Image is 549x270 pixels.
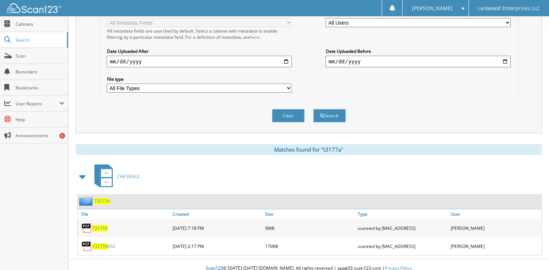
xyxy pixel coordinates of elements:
[478,6,540,10] span: Larkwood Enterprises LLC
[16,21,64,27] span: Cabinets
[117,173,140,180] span: CAR DEALS
[313,109,346,122] button: Search
[7,3,61,13] img: scan123-logo-white.svg
[356,221,448,235] div: scanned by [MAC_ADDRESS]
[59,133,65,139] div: 5
[16,69,64,75] span: Reminders
[263,221,356,235] div: 9MB
[78,209,170,219] a: File
[107,28,291,40] div: All metadata fields are searched by default. Select a cabinet with metadata to enable filtering b...
[94,198,110,204] a: T3177A
[90,162,140,191] a: CAR DEALS
[16,132,64,139] span: Announcements
[92,243,116,249] a: T3177AVSC
[356,209,448,219] a: Type
[107,76,291,82] label: File type
[16,117,64,123] span: Help
[263,209,356,219] a: Size
[170,221,263,235] div: [DATE] 7:18 PM
[16,101,59,107] span: User Reports
[79,197,94,206] img: folder2.png
[449,239,541,253] div: [PERSON_NAME]
[263,239,356,253] div: 170KB
[16,37,63,43] span: Search
[81,241,92,252] img: PDF.png
[76,144,542,155] div: Matches found for "t3177a"
[449,221,541,235] div: [PERSON_NAME]
[92,243,108,249] span: T3177A
[325,48,510,54] label: Date Uploaded Before
[107,56,291,67] input: start
[325,56,510,67] input: end
[92,225,108,231] a: T3177A
[250,34,259,40] a: here
[449,209,541,219] a: User
[16,85,64,91] span: Bookmarks
[513,235,549,270] iframe: Chat Widget
[16,53,64,59] span: Scan
[107,48,291,54] label: Date Uploaded After
[412,6,452,10] span: [PERSON_NAME]
[170,239,263,253] div: [DATE] 2:17 PM
[356,239,448,253] div: scanned by [MAC_ADDRESS]
[81,223,92,233] img: PDF.png
[272,109,305,122] button: Clear
[170,209,263,219] a: Created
